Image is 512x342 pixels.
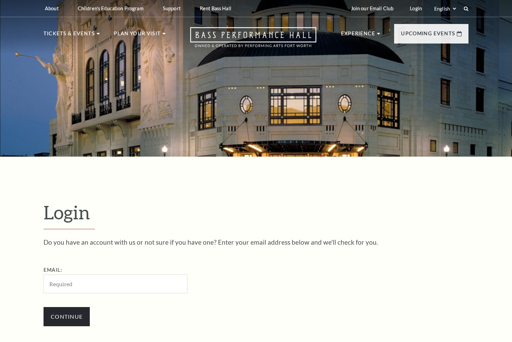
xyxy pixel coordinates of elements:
label: Email: [44,267,62,273]
p: Upcoming Events [401,29,455,42]
p: About [45,5,59,11]
input: Required [44,274,187,293]
p: Do you have an account with us or not sure if you have one? Enter your email address below and we... [44,239,468,245]
p: Experience [341,29,375,42]
span: Login [44,201,90,223]
p: Support [163,5,181,11]
p: Tickets & Events [44,29,95,42]
input: Continue [44,307,90,326]
p: Plan Your Visit [114,29,161,42]
p: Rent Bass Hall [200,5,231,11]
select: Select: [433,5,457,12]
p: Children's Education Program [78,5,144,11]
